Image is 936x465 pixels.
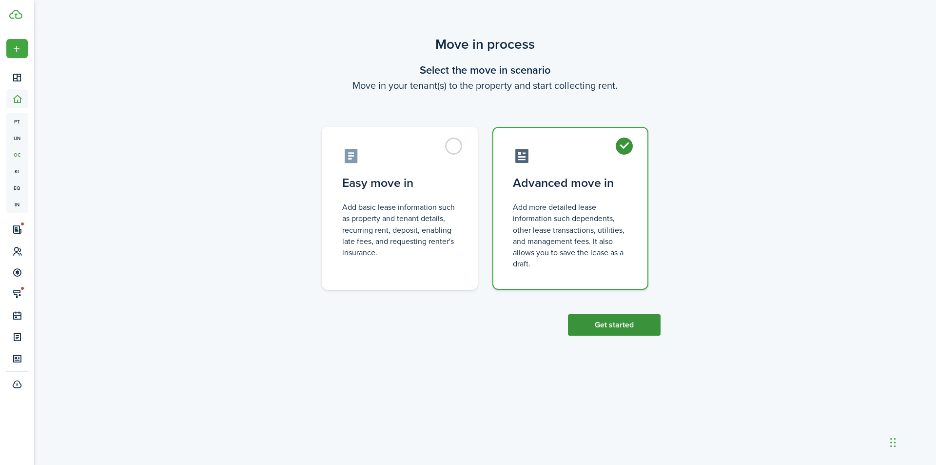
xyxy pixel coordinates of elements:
[6,163,28,180] a: kl
[9,10,22,19] img: TenantCloud
[6,196,28,213] a: in
[6,130,28,146] a: un
[310,34,661,55] scenario-title: Move in process
[513,202,628,269] control-radio-card-description: Add more detailed lease information such dependents, other lease transactions, utilities, and man...
[6,39,28,58] button: Open menu
[310,78,661,93] wizard-step-header-description: Move in your tenant(s) to the property and start collecting rent.
[342,202,457,258] control-radio-card-description: Add basic lease information such as property and tenant details, recurring rent, deposit, enablin...
[568,314,661,336] button: Get started
[774,360,936,465] iframe: Chat Widget
[310,62,661,78] wizard-step-header-title: Select the move in scenario
[6,180,28,196] a: eq
[513,174,628,192] control-radio-card-title: Advanced move in
[6,146,28,163] a: oc
[890,428,896,457] div: Drag
[342,174,457,192] control-radio-card-title: Easy move in
[6,113,28,130] a: pt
